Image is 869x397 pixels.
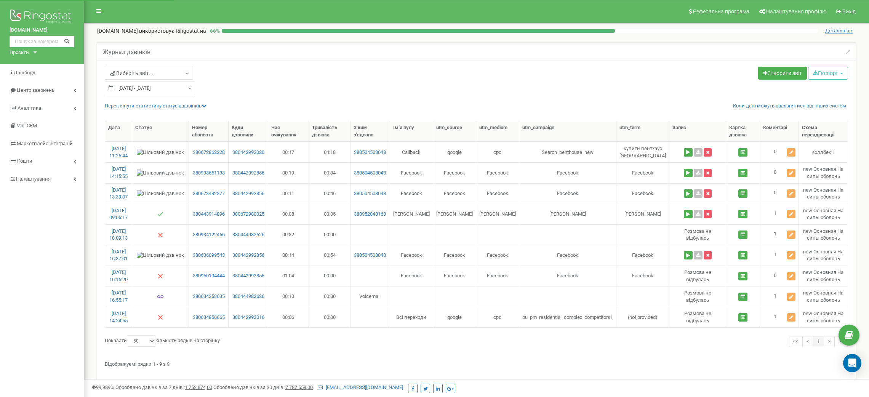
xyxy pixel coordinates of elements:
[433,121,476,142] th: utm_sourcе
[760,183,799,204] td: 0
[726,121,760,142] th: Картка дзвінка
[268,266,309,286] td: 01:04
[519,204,617,224] td: [PERSON_NAME]
[109,208,128,221] a: [DATE] 09:05:17
[669,286,726,307] td: Розмова не вiдбулась
[616,266,669,286] td: Facebook
[789,336,803,347] a: <<
[268,162,309,183] td: 00:19
[105,335,220,347] label: Показати кількість рядків на сторінку
[213,384,313,390] span: Оброблено дзвінків за 30 днів :
[694,169,703,177] a: Завантажити
[192,231,225,239] a: 380934122466
[842,8,856,14] span: Вихід
[17,141,73,146] span: Маркетплейс інтеграцій
[616,245,669,266] td: Facebook
[390,266,433,286] td: Facebook
[760,121,799,142] th: Коментарі
[268,286,309,307] td: 00:10
[268,183,309,204] td: 00:11
[669,224,726,245] td: Розмова не вiдбулась
[309,162,350,183] td: 00:34
[157,211,163,217] img: Успішний
[476,142,519,162] td: cpc
[109,269,128,282] a: [DATE] 10:16:20
[109,187,128,200] a: [DATE] 13:39:07
[185,384,212,390] u: 1 752 874,00
[192,211,225,218] a: 380443914896
[799,142,848,162] td: Коллбек 1
[390,121,433,142] th: Ім‘я пулу
[433,307,476,327] td: google
[390,204,433,224] td: [PERSON_NAME]
[105,121,132,142] th: Дата
[309,142,350,162] td: 04:18
[232,170,264,177] a: 380442992856
[476,266,519,286] td: Facebook
[808,67,848,80] button: Експорт
[137,252,184,259] img: Цільовий дзвінок
[97,27,206,35] p: [DOMAIN_NAME]
[10,49,29,56] div: Проєкти
[309,183,350,204] td: 00:46
[519,266,617,286] td: Facebook
[799,121,848,142] th: Схема переадресації
[232,314,264,321] a: 380442992016
[616,204,669,224] td: [PERSON_NAME]
[799,245,848,266] td: new Основная На сипы оболонь
[433,266,476,286] td: Facebook
[354,252,386,259] a: 380504508048
[115,384,212,390] span: Оброблено дзвінків за 7 днів :
[760,307,799,327] td: 1
[433,162,476,183] td: Facebook
[390,307,433,327] td: Всі переходи
[232,272,264,280] a: 380442992856
[105,103,206,109] a: Переглянути статистику статусів дзвінків
[704,210,712,218] button: Видалити запис
[309,266,350,286] td: 00:00
[309,121,350,142] th: Тривалість дзвінка
[519,307,617,327] td: pu_pm_residential_complex_competitors1
[824,336,835,347] a: >
[285,384,313,390] u: 7 787 559,00
[390,162,433,183] td: Facebook
[760,266,799,286] td: 0
[309,224,350,245] td: 00:00
[476,307,519,327] td: cpc
[192,314,225,321] a: 380634856665
[192,252,225,259] a: 380636099543
[309,204,350,224] td: 00:05
[350,286,390,307] td: Voicemail
[157,273,163,279] img: Немає відповіді
[157,232,163,238] img: Немає відповіді
[109,290,128,303] a: [DATE] 16:55:17
[519,121,617,142] th: utm_cаmpaign
[799,204,848,224] td: new Основная На сипы оболонь
[669,307,726,327] td: Розмова не вiдбулась
[91,384,114,390] span: 99,989%
[433,183,476,204] td: Facebook
[157,294,163,300] img: Голосова пошта
[704,169,712,177] button: Видалити запис
[766,8,826,14] span: Налаштування профілю
[693,8,749,14] span: Реферальна програма
[476,162,519,183] td: Facebook
[694,210,703,218] a: Завантажити
[206,27,222,35] p: 66 %
[229,121,268,142] th: Куди дзвонили
[616,183,669,204] td: Facebook
[519,142,617,162] td: Search_penthouse_new
[843,354,861,372] div: Open Intercom Messenger
[799,286,848,307] td: new Основная На сипы оболонь
[476,204,519,224] td: [PERSON_NAME]
[232,190,264,197] a: 380442992856
[192,293,225,300] a: 380634258635
[354,170,386,177] a: 380504508048
[139,28,206,34] span: використовує Ringostat на
[760,142,799,162] td: 0
[390,142,433,162] td: Callback
[16,123,37,128] span: Mini CRM
[103,49,150,56] h5: Журнал дзвінків
[704,251,712,259] button: Видалити запис
[799,162,848,183] td: new Основная На сипы оболонь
